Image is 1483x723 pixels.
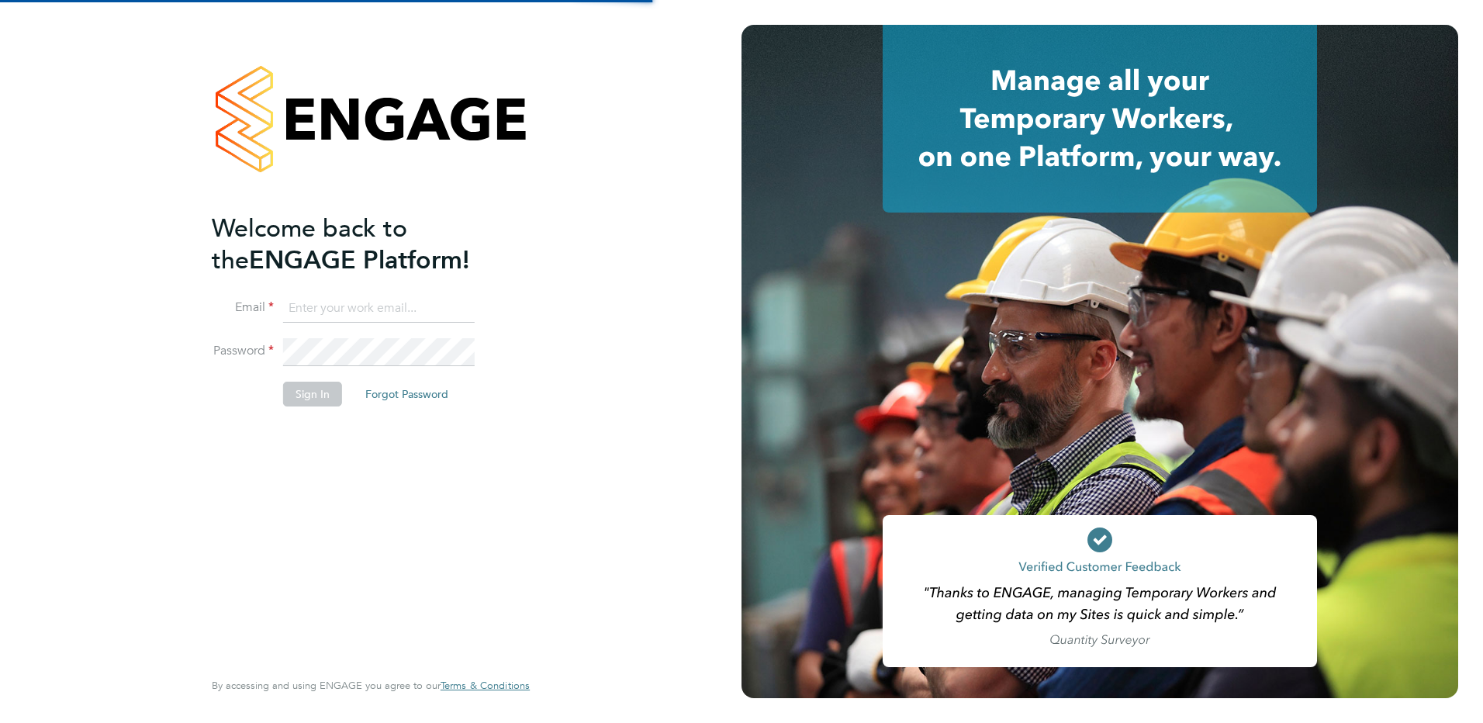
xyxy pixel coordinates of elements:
[353,382,461,406] button: Forgot Password
[283,382,342,406] button: Sign In
[441,679,530,692] span: Terms & Conditions
[212,213,514,276] h2: ENGAGE Platform!
[212,343,274,359] label: Password
[212,213,407,275] span: Welcome back to the
[441,680,530,692] a: Terms & Conditions
[212,299,274,316] label: Email
[283,295,475,323] input: Enter your work email...
[212,679,530,692] span: By accessing and using ENGAGE you agree to our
